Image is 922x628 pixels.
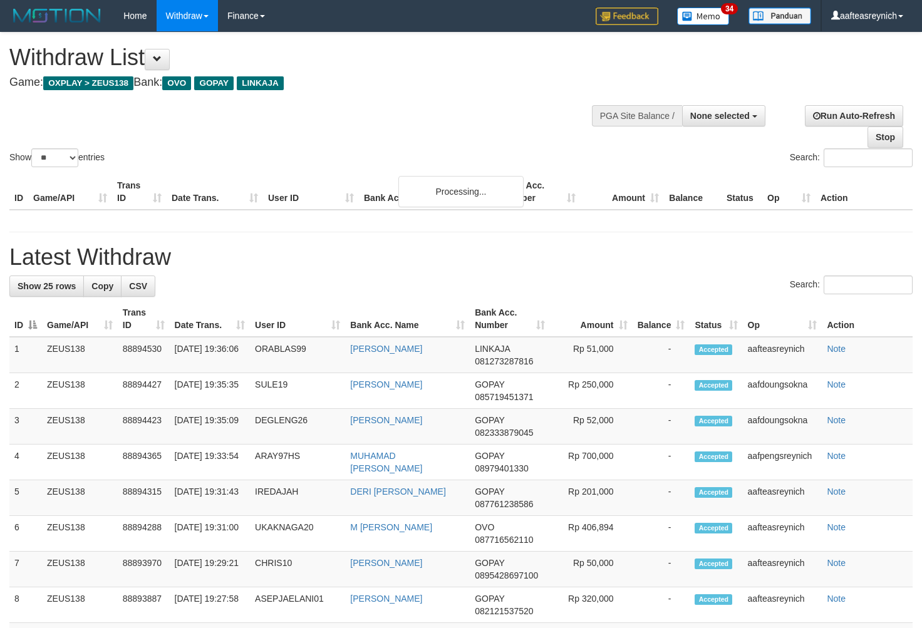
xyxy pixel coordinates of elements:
td: - [633,409,690,445]
span: GOPAY [475,451,504,461]
td: 88894365 [118,445,170,480]
td: [DATE] 19:35:35 [170,373,250,409]
span: Accepted [695,416,732,426]
span: GOPAY [475,415,504,425]
a: Note [827,379,846,389]
td: 5 [9,480,42,516]
div: PGA Site Balance / [592,105,682,126]
th: Trans ID [112,174,167,210]
a: Run Auto-Refresh [805,105,903,126]
td: [DATE] 19:36:06 [170,337,250,373]
a: [PERSON_NAME] [350,344,422,354]
td: 3 [9,409,42,445]
img: MOTION_logo.png [9,6,105,25]
th: User ID [263,174,359,210]
td: - [633,373,690,409]
th: Bank Acc. Name: activate to sort column ascending [345,301,470,337]
img: Feedback.jpg [596,8,658,25]
span: Copy 085719451371 to clipboard [475,392,533,402]
th: Game/API [28,174,112,210]
td: [DATE] 19:29:21 [170,552,250,587]
img: Button%20Memo.svg [677,8,730,25]
span: Copy 087761238586 to clipboard [475,499,533,509]
span: Copy 087716562110 to clipboard [475,535,533,545]
span: LINKAJA [475,344,510,354]
td: ZEUS138 [42,337,118,373]
th: Action [816,174,913,210]
span: GOPAY [194,76,234,90]
h4: Game: Bank: [9,76,602,89]
span: OXPLAY > ZEUS138 [43,76,133,90]
td: ORABLAS99 [250,337,345,373]
a: Note [827,486,846,497]
a: MUHAMAD [PERSON_NAME] [350,451,422,473]
td: [DATE] 19:27:58 [170,587,250,623]
td: Rp 250,000 [550,373,633,409]
td: [DATE] 19:31:43 [170,480,250,516]
span: Copy 081273287816 to clipboard [475,356,533,366]
span: Copy 082333879045 to clipboard [475,428,533,438]
td: - [633,480,690,516]
td: - [633,516,690,552]
span: OVO [475,522,494,532]
a: M [PERSON_NAME] [350,522,432,532]
td: aafpengsreynich [743,445,822,480]
span: Accepted [695,380,732,391]
span: Accepted [695,344,732,355]
td: DEGLENG26 [250,409,345,445]
td: 4 [9,445,42,480]
td: 7 [9,552,42,587]
a: Note [827,522,846,532]
span: Accepted [695,487,732,498]
td: 88894530 [118,337,170,373]
th: Trans ID: activate to sort column ascending [118,301,170,337]
td: ZEUS138 [42,373,118,409]
td: - [633,337,690,373]
label: Show entries [9,148,105,167]
input: Search: [824,275,913,294]
a: Note [827,415,846,425]
a: Note [827,451,846,461]
td: [DATE] 19:33:54 [170,445,250,480]
th: Game/API: activate to sort column ascending [42,301,118,337]
td: ASEPJAELANI01 [250,587,345,623]
th: Status [722,174,762,210]
td: 1 [9,337,42,373]
td: 88894315 [118,480,170,516]
a: Copy [83,275,122,297]
th: Amount: activate to sort column ascending [550,301,633,337]
th: Balance [664,174,722,210]
td: Rp 52,000 [550,409,633,445]
td: SULE19 [250,373,345,409]
th: Balance: activate to sort column ascending [633,301,690,337]
td: Rp 51,000 [550,337,633,373]
span: Accepted [695,451,732,462]
th: Date Trans. [167,174,263,210]
th: Bank Acc. Number: activate to sort column ascending [470,301,549,337]
td: CHRIS10 [250,552,345,587]
td: aafteasreynich [743,516,822,552]
a: Note [827,594,846,604]
th: Action [822,301,913,337]
th: Bank Acc. Name [359,174,497,210]
a: [PERSON_NAME] [350,379,422,389]
td: 88894423 [118,409,170,445]
span: Copy [91,281,113,291]
td: Rp 406,894 [550,516,633,552]
td: 88893970 [118,552,170,587]
a: CSV [121,275,155,297]
td: aafdoungsokna [743,409,822,445]
td: ZEUS138 [42,480,118,516]
span: Accepted [695,523,732,533]
td: ZEUS138 [42,409,118,445]
a: DERI [PERSON_NAME] [350,486,445,497]
label: Search: [790,148,913,167]
td: 88894427 [118,373,170,409]
td: 88894288 [118,516,170,552]
a: Note [827,558,846,568]
th: Amount [581,174,664,210]
td: ZEUS138 [42,552,118,587]
span: Accepted [695,594,732,605]
span: GOPAY [475,558,504,568]
a: Show 25 rows [9,275,84,297]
